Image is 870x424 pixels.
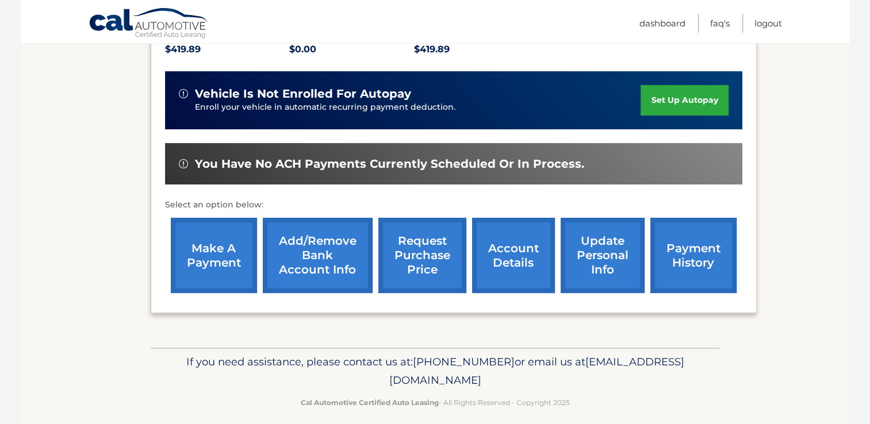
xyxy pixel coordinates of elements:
[414,41,539,57] p: $419.89
[413,355,515,368] span: [PHONE_NUMBER]
[301,398,439,407] strong: Cal Automotive Certified Auto Leasing
[179,89,188,98] img: alert-white.svg
[195,101,641,114] p: Enroll your vehicle in automatic recurring payment deduction.
[171,218,257,293] a: make a payment
[263,218,373,293] a: Add/Remove bank account info
[289,41,414,57] p: $0.00
[378,218,466,293] a: request purchase price
[179,159,188,168] img: alert-white.svg
[641,85,728,115] a: set up autopay
[89,7,209,41] a: Cal Automotive
[639,14,685,33] a: Dashboard
[710,14,730,33] a: FAQ's
[754,14,782,33] a: Logout
[165,41,290,57] p: $419.89
[472,218,555,293] a: account details
[650,218,737,293] a: payment history
[158,353,712,390] p: If you need assistance, please contact us at: or email us at
[389,355,684,387] span: [EMAIL_ADDRESS][DOMAIN_NAME]
[158,396,712,408] p: - All Rights Reserved - Copyright 2025
[195,87,411,101] span: vehicle is not enrolled for autopay
[195,157,584,171] span: You have no ACH payments currently scheduled or in process.
[165,198,742,212] p: Select an option below:
[561,218,645,293] a: update personal info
